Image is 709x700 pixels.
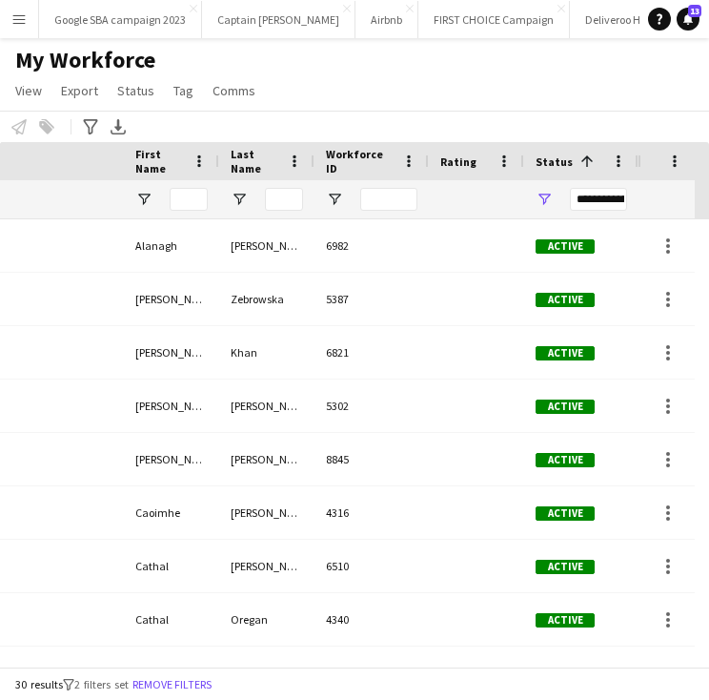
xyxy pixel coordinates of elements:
div: Cathal [124,540,219,592]
button: Open Filter Menu [231,191,248,208]
span: My Workforce [15,46,155,74]
button: Open Filter Menu [135,191,152,208]
span: Active [536,400,595,414]
div: 5302 [314,380,429,432]
button: Airbnb [355,1,418,38]
div: 6510 [314,540,429,592]
span: Status [117,82,154,99]
button: Google SBA campaign 2023 [39,1,202,38]
span: Active [536,239,595,254]
span: Active [536,293,595,307]
div: [PERSON_NAME] [219,540,314,592]
div: 8845 [314,433,429,485]
span: Active [536,560,595,574]
a: Status [110,78,162,103]
div: 4316 [314,486,429,539]
span: 13 [688,5,701,17]
div: Alanagh [124,219,219,272]
div: Caoimhe [124,486,219,539]
div: Zebrowska [219,273,314,325]
div: Khan [219,326,314,379]
div: [PERSON_NAME] [219,433,314,485]
div: [PERSON_NAME] [124,273,219,325]
div: Cathal [124,593,219,646]
a: Comms [205,78,263,103]
input: Workforce ID Filter Input [360,188,417,211]
span: Active [536,613,595,628]
button: Open Filter Menu [536,191,553,208]
span: Status [536,154,573,169]
div: 6821 [314,326,429,379]
span: Last Name [231,147,280,175]
app-action-btn: Export XLSX [107,115,130,138]
span: Workforce ID [326,147,395,175]
span: Active [536,346,595,360]
div: [PERSON_NAME] [219,219,314,272]
span: Comms [213,82,255,99]
div: Chulainn [124,647,219,699]
input: Last Name Filter Input [265,188,303,211]
span: Active [536,453,595,467]
div: [PERSON_NAME] [219,486,314,539]
a: Export [53,78,106,103]
div: [PERSON_NAME] [124,380,219,432]
div: [PERSON_NAME] [219,647,314,699]
button: FIRST CHOICE Campaign [418,1,570,38]
span: Export [61,82,98,99]
a: Tag [166,78,201,103]
a: 13 [677,8,699,31]
input: First Name Filter Input [170,188,208,211]
app-action-btn: Advanced filters [79,115,102,138]
button: Open Filter Menu [326,191,343,208]
div: [PERSON_NAME] [124,433,219,485]
button: Deliveroo H2 2024 [570,1,687,38]
div: 5387 [314,273,429,325]
div: 4340 [314,593,429,646]
div: [PERSON_NAME] [219,380,314,432]
a: View [8,78,50,103]
button: Captain [PERSON_NAME] [202,1,355,38]
span: Rating [440,154,476,169]
button: Remove filters [129,674,215,695]
span: Tag [173,82,193,99]
div: 6982 [314,219,429,272]
span: View [15,82,42,99]
span: Active [536,506,595,521]
span: 2 filters set [74,677,129,691]
div: [PERSON_NAME] [124,326,219,379]
div: 6988 [314,647,429,699]
span: First Name [135,147,185,175]
div: Oregan [219,593,314,646]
